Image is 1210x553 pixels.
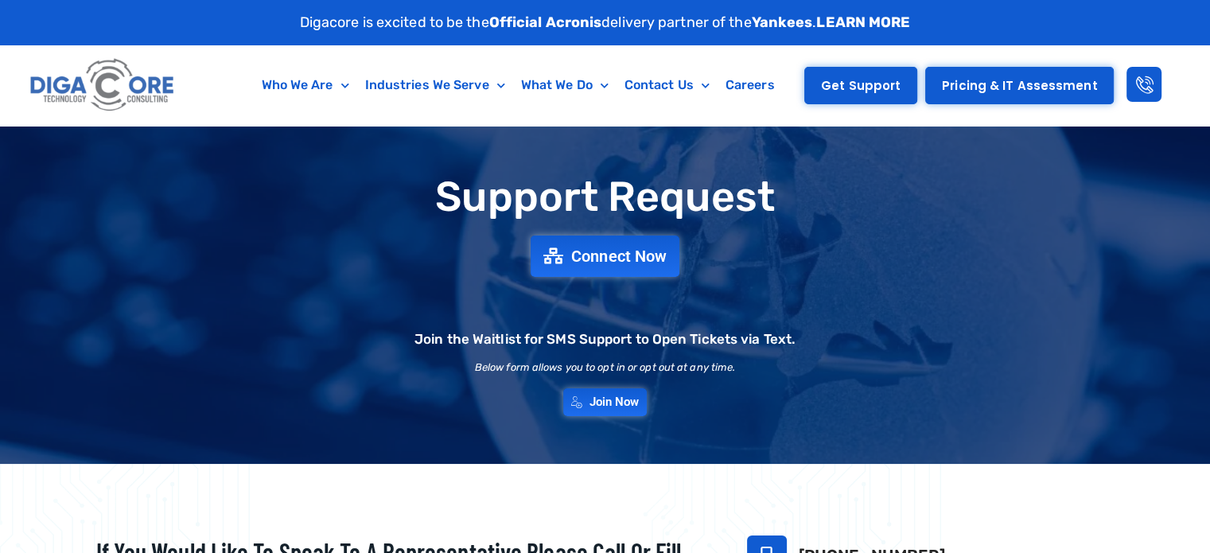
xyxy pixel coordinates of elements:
a: Join Now [563,388,648,416]
a: Industries We Serve [357,67,513,103]
nav: Menu [243,67,793,103]
a: Who We Are [254,67,357,103]
img: Digacore logo 1 [26,53,179,118]
span: Connect Now [571,248,667,264]
a: Get Support [804,67,917,104]
a: Connect Now [531,236,679,277]
span: Get Support [821,80,901,92]
a: LEARN MORE [816,14,910,31]
p: Digacore is excited to be the delivery partner of the . [300,12,911,33]
a: What We Do [513,67,617,103]
strong: Yankees [752,14,813,31]
h2: Below form allows you to opt in or opt out at any time. [475,362,736,372]
a: Careers [718,67,783,103]
span: Join Now [589,396,640,408]
a: Pricing & IT Assessment [925,67,1114,104]
h2: Join the Waitlist for SMS Support to Open Tickets via Text. [414,333,796,346]
span: Pricing & IT Assessment [942,80,1097,92]
a: Contact Us [617,67,718,103]
h1: Support Request [56,174,1154,220]
strong: Official Acronis [489,14,602,31]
